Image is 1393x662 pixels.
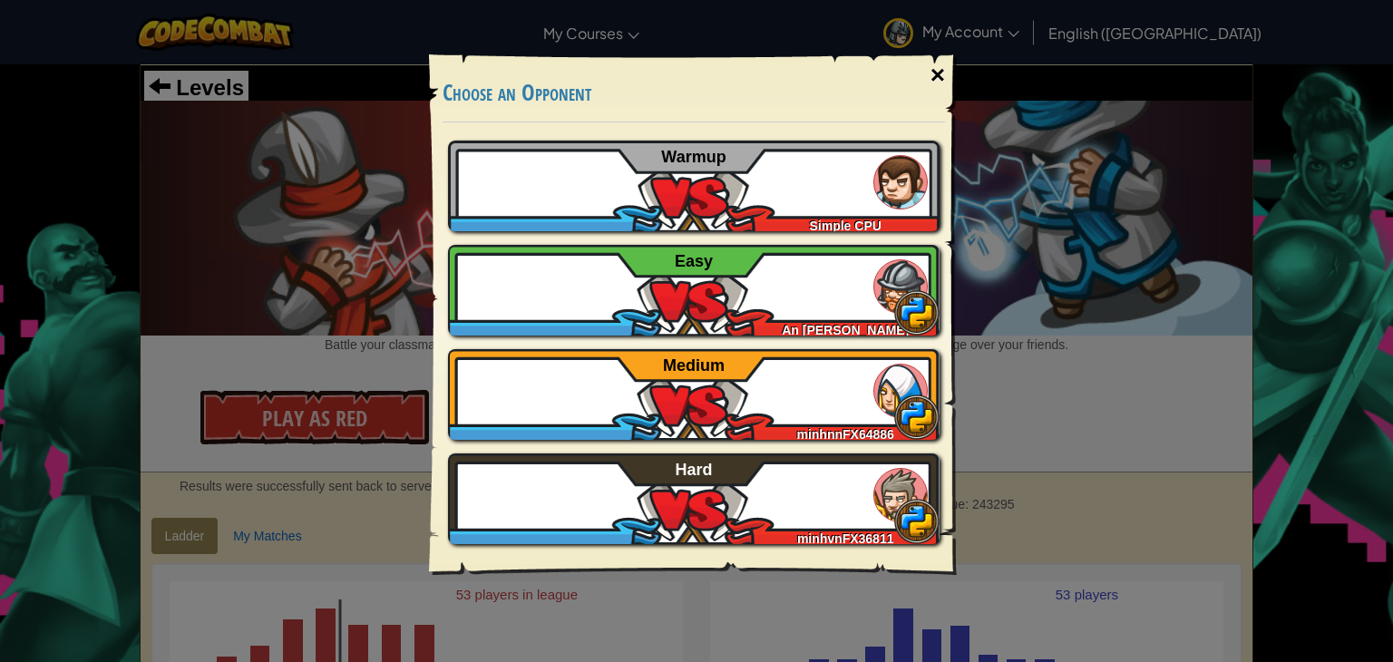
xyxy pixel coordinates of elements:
img: humans_ladder_medium.png [873,364,928,418]
span: Hard [676,461,713,479]
img: humans_ladder_easy.png [873,259,928,314]
a: minhvnFX36811 [448,453,940,544]
a: Simple CPU [448,141,940,231]
span: Simple CPU [810,219,882,233]
span: minhvnFX36811 [797,531,894,546]
h3: Choose an Opponent [443,81,945,105]
span: Warmup [661,148,726,166]
span: minhnnFX64886 [796,427,893,442]
img: humans_ladder_hard.png [873,468,928,522]
img: humans_ladder_tutorial.png [873,155,928,209]
a: minhnnFX64886 [448,349,940,440]
div: × [917,49,959,102]
a: An [PERSON_NAME] [448,245,940,336]
span: An [PERSON_NAME] [782,323,909,337]
span: Medium [663,356,725,375]
span: Easy [675,252,713,270]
